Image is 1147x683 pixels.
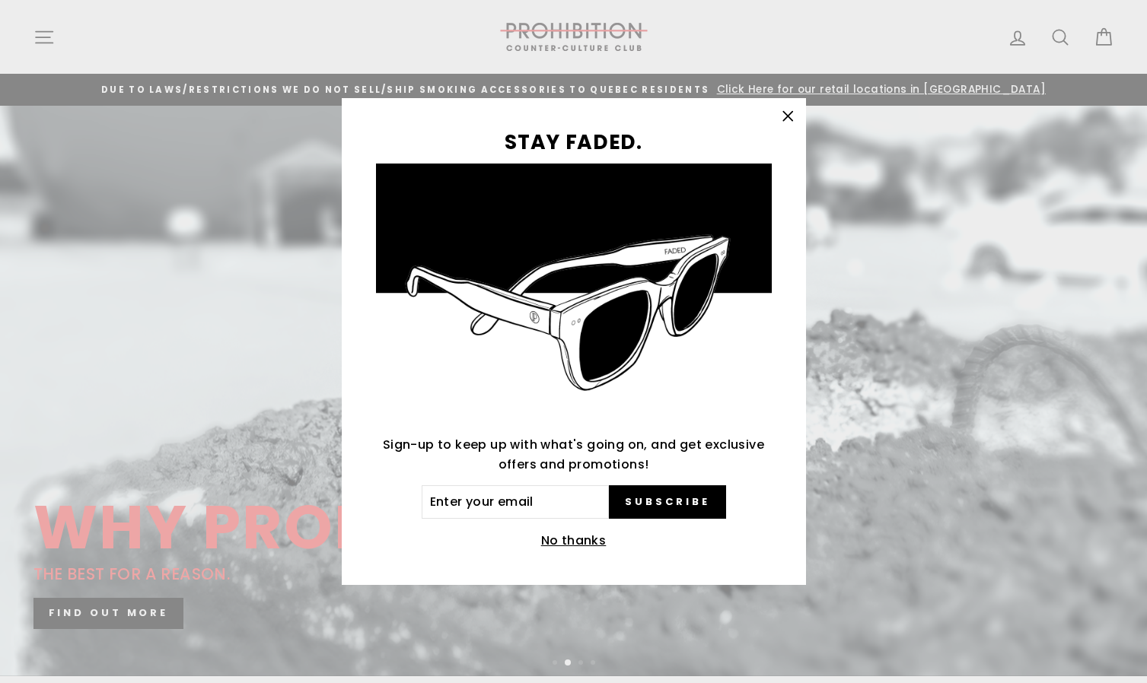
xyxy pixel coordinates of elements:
p: Sign-up to keep up with what's going on, and get exclusive offers and promotions! [376,435,772,474]
h3: STAY FADED. [376,132,772,153]
span: Subscribe [625,495,709,509]
input: Enter your email [422,485,610,519]
button: No thanks [537,530,611,551]
button: Subscribe [609,485,725,519]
